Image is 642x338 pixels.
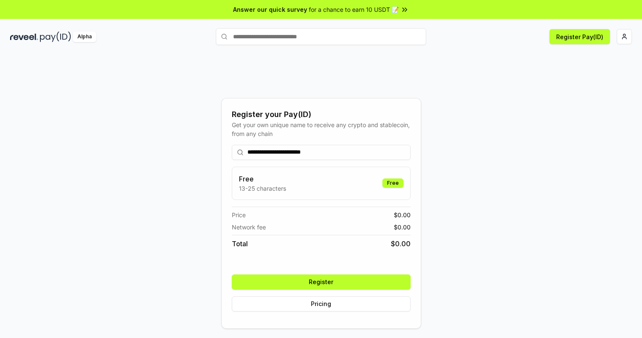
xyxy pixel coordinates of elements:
[73,32,96,42] div: Alpha
[239,184,286,193] p: 13-25 characters
[233,5,307,14] span: Answer our quick survey
[239,174,286,184] h3: Free
[232,223,266,232] span: Network fee
[10,32,38,42] img: reveel_dark
[232,274,411,290] button: Register
[394,223,411,232] span: $ 0.00
[232,120,411,138] div: Get your own unique name to receive any crypto and stablecoin, from any chain
[232,109,411,120] div: Register your Pay(ID)
[40,32,71,42] img: pay_id
[391,239,411,249] span: $ 0.00
[394,210,411,219] span: $ 0.00
[382,178,403,188] div: Free
[232,239,248,249] span: Total
[309,5,399,14] span: for a chance to earn 10 USDT 📝
[232,210,246,219] span: Price
[232,296,411,311] button: Pricing
[549,29,610,44] button: Register Pay(ID)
